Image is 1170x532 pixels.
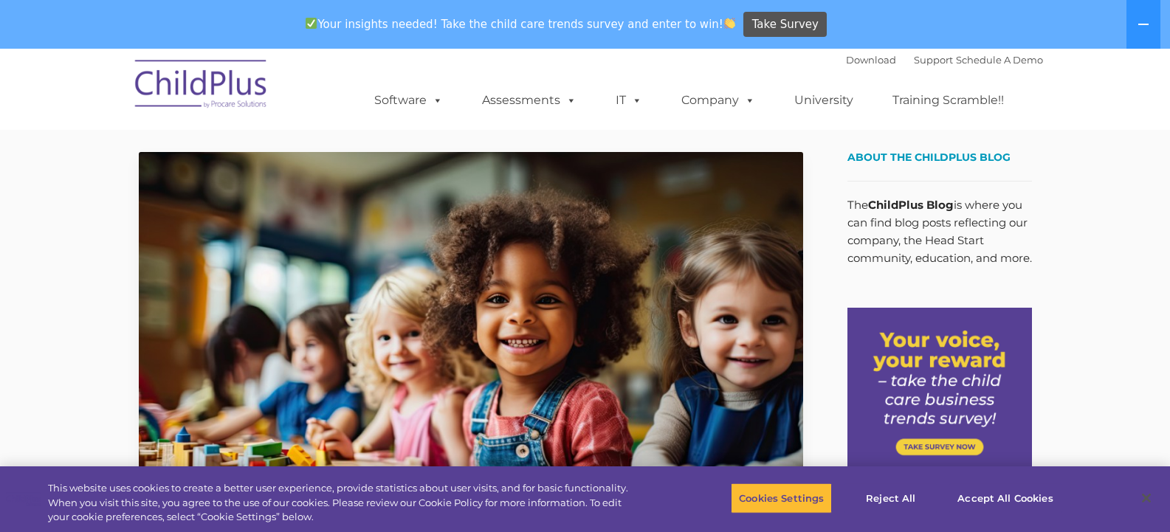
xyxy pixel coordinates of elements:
span: About the ChildPlus Blog [847,151,1011,164]
strong: ChildPlus Blog [868,198,954,212]
span: Your insights needed! Take the child care trends survey and enter to win! [300,10,742,38]
div: This website uses cookies to create a better user experience, provide statistics about user visit... [48,481,644,525]
span: Take Survey [752,12,819,38]
a: Schedule A Demo [956,54,1043,66]
p: The is where you can find blog posts reflecting our company, the Head Start community, education,... [847,196,1032,267]
a: Download [846,54,896,66]
button: Reject All [844,483,937,514]
font: | [846,54,1043,66]
button: Accept All Cookies [949,483,1061,514]
img: ✅ [306,18,317,29]
img: 👏 [724,18,735,29]
a: Company [667,86,770,115]
img: ChildPlus - The Crucial Role of Attendance [139,152,803,525]
a: Assessments [467,86,591,115]
button: Cookies Settings [731,483,832,514]
a: IT [601,86,657,115]
a: University [780,86,868,115]
img: ChildPlus by Procare Solutions [128,49,275,123]
a: Take Survey [743,12,827,38]
a: Software [359,86,458,115]
a: Support [914,54,953,66]
a: Training Scramble!! [878,86,1019,115]
button: Close [1130,482,1163,514]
